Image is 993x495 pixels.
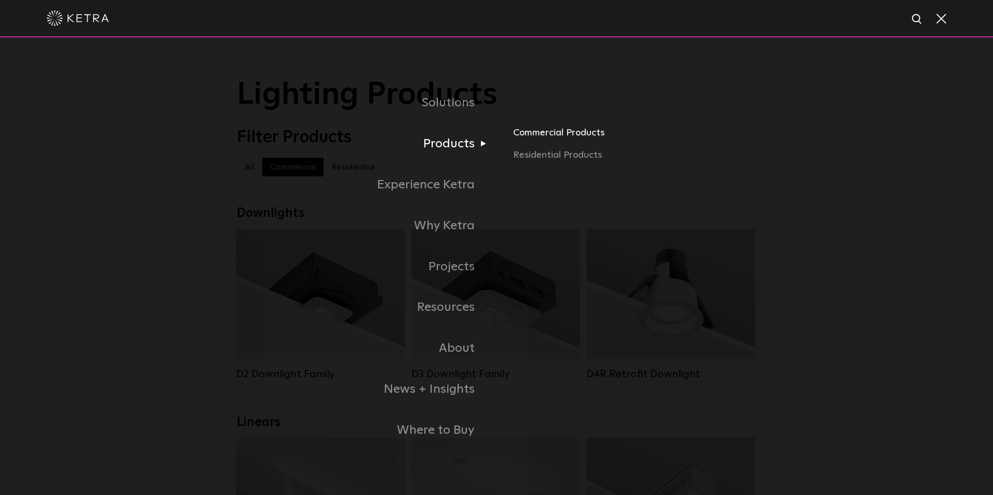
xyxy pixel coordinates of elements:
a: Residential Products [513,148,756,163]
a: Why Ketra [237,205,496,246]
div: Navigation Menu [237,82,756,450]
img: search icon [911,13,924,26]
img: ketra-logo-2019-white [47,10,109,26]
a: Projects [237,246,496,287]
a: Experience Ketra [237,164,496,205]
a: Where to Buy [237,410,496,451]
a: Solutions [237,82,496,123]
a: Commercial Products [513,125,756,148]
a: About [237,328,496,369]
a: Resources [237,287,496,328]
a: News + Insights [237,369,496,410]
a: Products [237,123,496,164]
